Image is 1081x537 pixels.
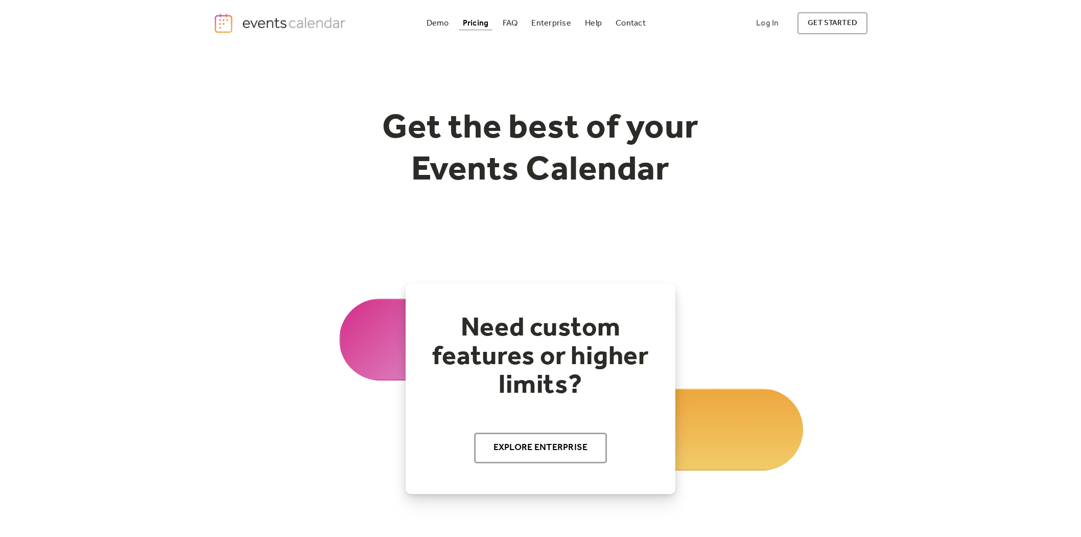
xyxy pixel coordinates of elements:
div: Demo [427,20,449,26]
a: Pricing [459,16,493,30]
a: Log In [746,12,789,34]
a: Help [581,16,606,30]
a: Demo [422,16,453,30]
a: Contact [612,16,650,30]
h1: Get the best of your Events Calendar [344,108,737,191]
div: Help [585,20,602,26]
div: FAQ [503,20,518,26]
div: Contact [616,20,646,26]
div: Pricing [463,20,489,26]
div: Enterprise [531,20,571,26]
a: Explore Enterprise [474,433,607,463]
a: FAQ [499,16,522,30]
a: get started [797,12,867,34]
a: Enterprise [527,16,575,30]
h2: Need custom features or higher limits? [426,314,655,400]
